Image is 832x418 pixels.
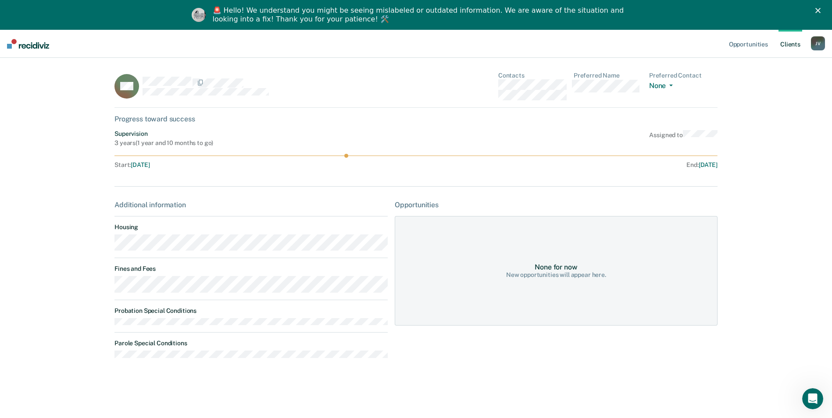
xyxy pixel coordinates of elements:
[649,81,676,92] button: None
[778,30,802,58] a: Clients
[192,8,206,22] img: Profile image for Kim
[114,201,388,209] div: Additional information
[811,36,825,50] button: JV
[535,263,577,271] div: None for now
[131,161,150,168] span: [DATE]
[498,72,567,79] dt: Contacts
[213,6,627,24] div: 🚨 Hello! We understand you might be seeing mislabeled or outdated information. We are aware of th...
[420,161,718,169] div: End :
[114,340,388,347] dt: Parole Special Conditions
[114,130,213,138] div: Supervision
[506,271,606,279] div: New opportunities will appear here.
[649,130,717,147] div: Assigned to
[802,388,823,409] iframe: Intercom live chat
[114,161,416,169] div: Start :
[727,30,770,58] a: Opportunities
[699,161,718,168] span: [DATE]
[114,223,388,231] dt: Housing
[815,8,824,13] div: Close
[114,265,388,273] dt: Fines and Fees
[574,72,642,79] dt: Preferred Name
[395,201,718,209] div: Opportunities
[114,115,718,123] div: Progress toward success
[114,139,213,147] div: 3 years ( 1 year and 10 months to go )
[114,307,388,315] dt: Probation Special Conditions
[649,72,718,79] dt: Preferred Contact
[7,39,49,49] img: Recidiviz
[811,36,825,50] div: J V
